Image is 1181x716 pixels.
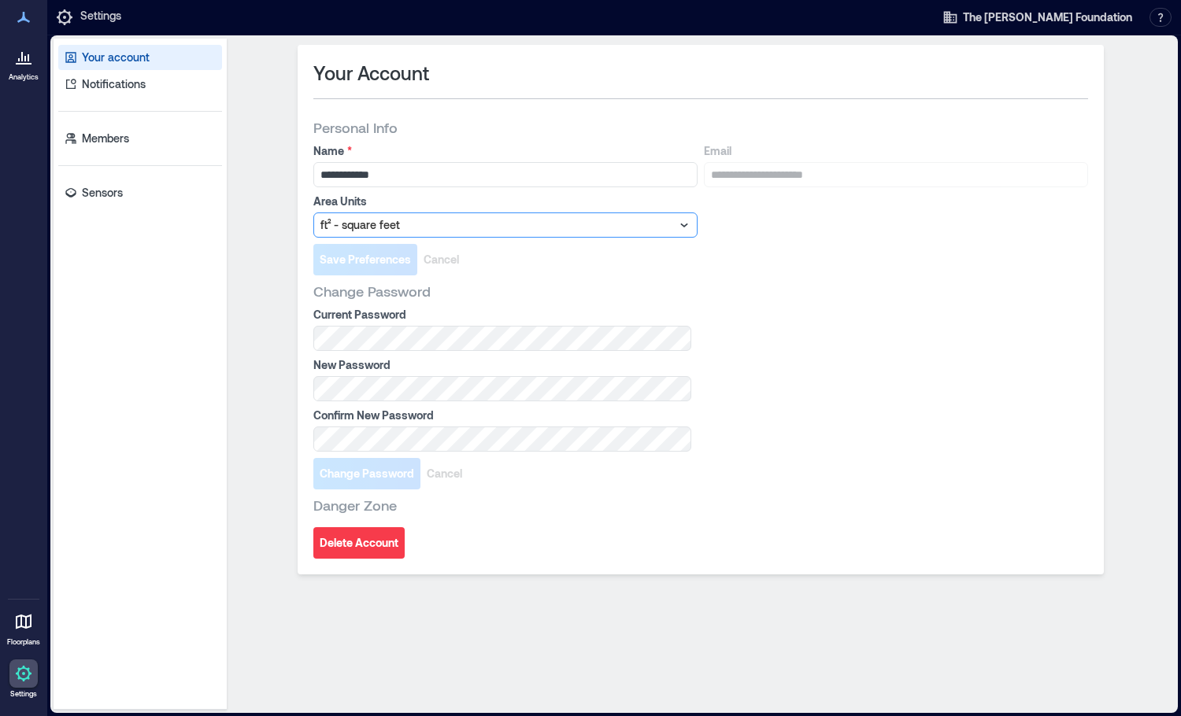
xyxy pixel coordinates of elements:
[9,72,39,82] p: Analytics
[420,458,468,489] button: Cancel
[58,126,222,151] a: Members
[5,655,43,703] a: Settings
[938,5,1137,30] button: The [PERSON_NAME] Foundation
[417,244,465,275] button: Cancel
[58,72,222,97] a: Notifications
[313,118,398,137] span: Personal Info
[10,689,37,699] p: Settings
[58,180,222,205] a: Sensors
[963,9,1132,25] span: The [PERSON_NAME] Foundation
[320,466,414,482] span: Change Password
[313,408,688,423] label: Confirm New Password
[58,45,222,70] a: Your account
[82,185,123,201] p: Sensors
[7,637,40,647] p: Floorplans
[313,244,417,275] button: Save Preferences
[427,466,462,482] span: Cancel
[313,194,694,209] label: Area Units
[320,252,411,268] span: Save Preferences
[313,458,420,489] button: Change Password
[320,535,398,551] span: Delete Account
[80,8,121,27] p: Settings
[82,76,146,92] p: Notifications
[313,357,688,373] label: New Password
[313,282,431,301] span: Change Password
[313,307,688,323] label: Current Password
[4,38,43,87] a: Analytics
[313,61,429,86] span: Your Account
[704,143,1085,159] label: Email
[313,496,397,515] span: Danger Zone
[424,252,459,268] span: Cancel
[313,527,405,559] button: Delete Account
[82,50,150,65] p: Your account
[313,143,694,159] label: Name
[2,603,45,651] a: Floorplans
[82,131,129,146] p: Members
